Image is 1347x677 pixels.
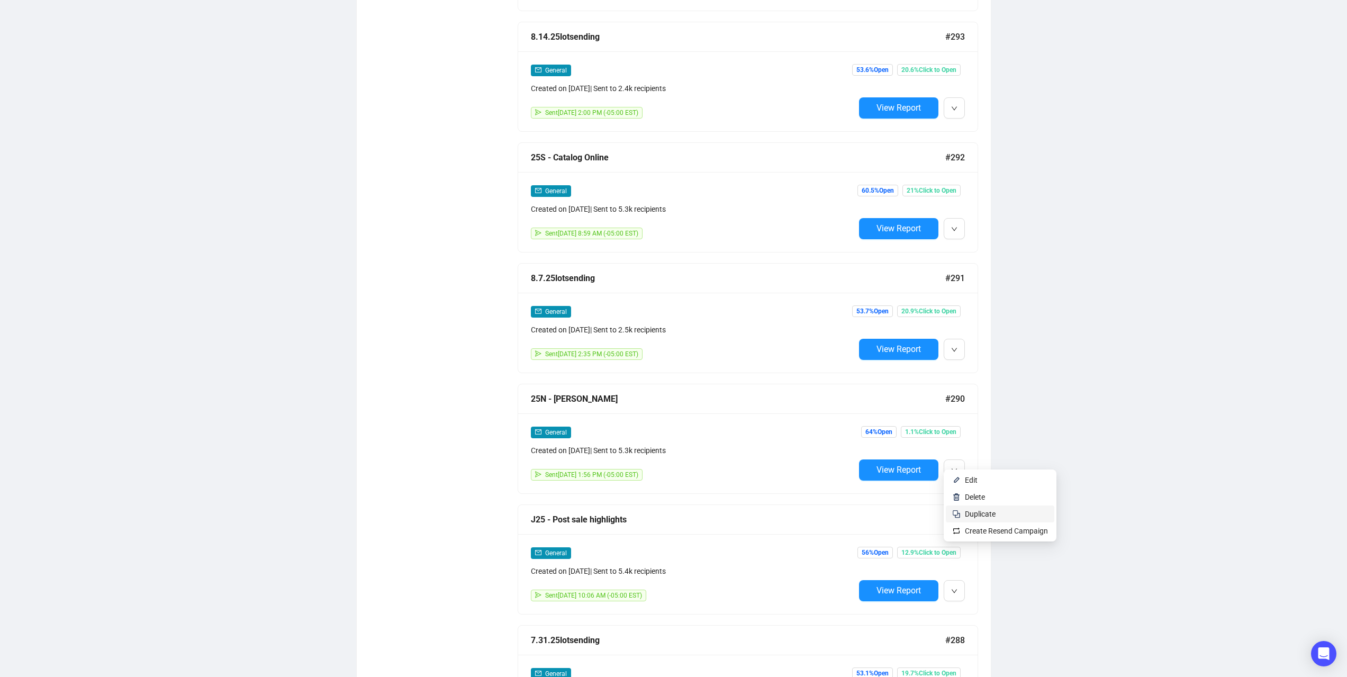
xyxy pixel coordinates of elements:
[545,67,567,74] span: General
[535,592,541,598] span: send
[945,634,965,647] span: #288
[545,109,638,116] span: Sent [DATE] 2:00 PM (-05:00 EST)
[535,109,541,115] span: send
[897,547,961,558] span: 12.9% Click to Open
[535,67,541,73] span: mail
[965,510,996,518] span: Duplicate
[951,105,957,112] span: down
[535,471,541,477] span: send
[876,223,921,233] span: View Report
[531,324,855,336] div: Created on [DATE] | Sent to 2.5k recipients
[535,308,541,314] span: mail
[545,592,642,599] span: Sent [DATE] 10:06 AM (-05:00 EST)
[876,585,921,595] span: View Report
[545,549,567,557] span: General
[545,308,567,315] span: General
[859,218,938,239] button: View Report
[951,588,957,594] span: down
[897,305,961,317] span: 20.9% Click to Open
[535,350,541,357] span: send
[535,429,541,435] span: mail
[951,226,957,232] span: down
[531,272,945,285] div: 8.7.25lotsending
[859,459,938,481] button: View Report
[951,467,957,474] span: down
[531,392,945,405] div: 25N - [PERSON_NAME]
[531,513,945,526] div: J25 - Post sale highlights
[531,634,945,647] div: 7.31.25lotsending
[852,305,893,317] span: 53.7% Open
[535,187,541,194] span: mail
[952,527,961,535] img: retweet.svg
[518,22,978,132] a: 8.14.25lotsending#293mailGeneralCreated on [DATE]| Sent to 2.4k recipientssendSent[DATE] 2:00 PM ...
[535,549,541,556] span: mail
[952,493,961,501] img: svg+xml;base64,PHN2ZyB4bWxucz0iaHR0cDovL3d3dy53My5vcmcvMjAwMC9zdmciIHhtbG5zOnhsaW5rPSJodHRwOi8vd3...
[876,103,921,113] span: View Report
[902,185,961,196] span: 21% Click to Open
[535,670,541,676] span: mail
[952,510,961,518] img: svg+xml;base64,PHN2ZyB4bWxucz0iaHR0cDovL3d3dy53My5vcmcvMjAwMC9zdmciIHdpZHRoPSIyNCIgaGVpZ2h0PSIyNC...
[852,64,893,76] span: 53.6% Open
[859,580,938,601] button: View Report
[545,230,638,237] span: Sent [DATE] 8:59 AM (-05:00 EST)
[951,347,957,353] span: down
[531,83,855,94] div: Created on [DATE] | Sent to 2.4k recipients
[945,30,965,43] span: #293
[518,142,978,252] a: 25S - Catalog Online#292mailGeneralCreated on [DATE]| Sent to 5.3k recipientssendSent[DATE] 8:59 ...
[876,344,921,354] span: View Report
[545,350,638,358] span: Sent [DATE] 2:35 PM (-05:00 EST)
[518,384,978,494] a: 25N - [PERSON_NAME]#290mailGeneralCreated on [DATE]| Sent to 5.3k recipientssendSent[DATE] 1:56 P...
[945,272,965,285] span: #291
[518,263,978,373] a: 8.7.25lotsending#291mailGeneralCreated on [DATE]| Sent to 2.5k recipientssendSent[DATE] 2:35 PM (...
[518,504,978,615] a: J25 - Post sale highlights#289mailGeneralCreated on [DATE]| Sent to 5.4k recipientssendSent[DATE]...
[901,426,961,438] span: 1.1% Click to Open
[945,392,965,405] span: #290
[897,64,961,76] span: 20.6% Click to Open
[857,547,893,558] span: 56% Open
[965,493,985,501] span: Delete
[857,185,898,196] span: 60.5% Open
[876,465,921,475] span: View Report
[952,476,961,484] img: svg+xml;base64,PHN2ZyB4bWxucz0iaHR0cDovL3d3dy53My5vcmcvMjAwMC9zdmciIHhtbG5zOnhsaW5rPSJodHRwOi8vd3...
[531,565,855,577] div: Created on [DATE] | Sent to 5.4k recipients
[545,187,567,195] span: General
[861,426,897,438] span: 64% Open
[531,445,855,456] div: Created on [DATE] | Sent to 5.3k recipients
[945,151,965,164] span: #292
[1311,641,1336,666] div: Open Intercom Messenger
[965,527,1048,535] span: Create Resend Campaign
[531,30,945,43] div: 8.14.25lotsending
[965,476,978,484] span: Edit
[535,230,541,236] span: send
[859,339,938,360] button: View Report
[545,471,638,479] span: Sent [DATE] 1:56 PM (-05:00 EST)
[531,203,855,215] div: Created on [DATE] | Sent to 5.3k recipients
[545,429,567,436] span: General
[531,151,945,164] div: 25S - Catalog Online
[859,97,938,119] button: View Report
